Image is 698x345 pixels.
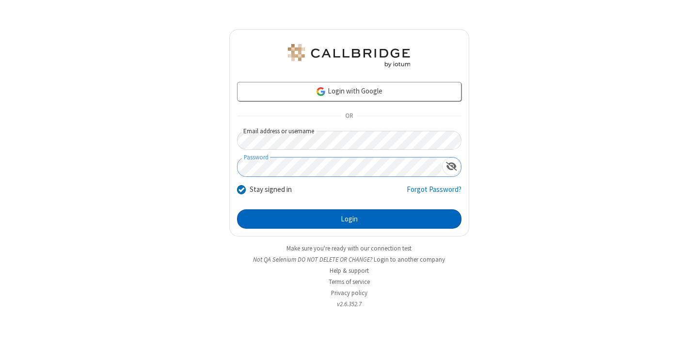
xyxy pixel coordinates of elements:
[442,157,461,175] div: Show password
[329,278,370,286] a: Terms of service
[330,267,369,275] a: Help & support
[286,44,412,67] img: QA Selenium DO NOT DELETE OR CHANGE
[374,255,445,264] button: Login to another company
[238,157,442,176] input: Password
[237,82,461,101] a: Login with Google
[237,131,461,150] input: Email address or username
[674,320,691,338] iframe: Chat
[237,209,461,229] button: Login
[250,184,292,195] label: Stay signed in
[229,299,469,309] li: v2.6.352.7
[229,255,469,264] li: Not QA Selenium DO NOT DELETE OR CHANGE?
[341,110,357,123] span: OR
[286,244,412,252] a: Make sure you're ready with our connection test
[316,86,326,97] img: google-icon.png
[407,184,461,203] a: Forgot Password?
[331,289,367,297] a: Privacy policy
